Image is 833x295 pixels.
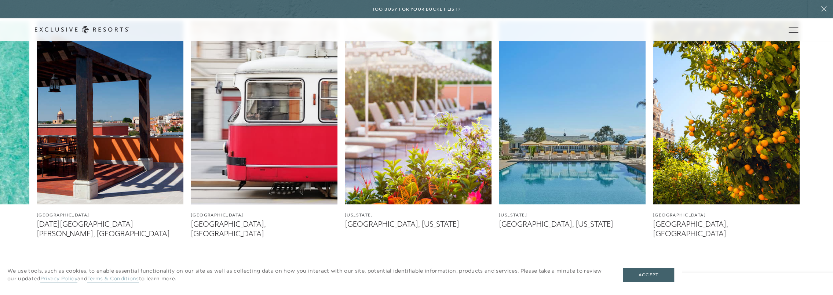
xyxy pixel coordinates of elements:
h6: Too busy for your bucket list? [372,6,461,13]
a: Privacy Policy [40,275,77,283]
figcaption: [GEOGRAPHIC_DATA], [US_STATE] [345,220,492,229]
figcaption: [GEOGRAPHIC_DATA], [US_STATE] [499,220,646,229]
figcaption: [GEOGRAPHIC_DATA] [37,212,183,219]
p: We use tools, such as cookies, to enable essential functionality on our site as well as collectin... [7,267,608,283]
figcaption: [GEOGRAPHIC_DATA], [GEOGRAPHIC_DATA] [191,220,337,238]
a: [GEOGRAPHIC_DATA][GEOGRAPHIC_DATA], [GEOGRAPHIC_DATA] [653,21,800,238]
a: Terms & Conditions [87,275,139,283]
a: [US_STATE][GEOGRAPHIC_DATA], [US_STATE] [499,21,646,229]
figcaption: [GEOGRAPHIC_DATA], [GEOGRAPHIC_DATA] [653,220,800,238]
figcaption: [US_STATE] [499,212,646,219]
button: Accept [623,268,674,282]
a: [GEOGRAPHIC_DATA][GEOGRAPHIC_DATA], [GEOGRAPHIC_DATA] [191,21,337,238]
a: [US_STATE][GEOGRAPHIC_DATA], [US_STATE] [345,21,492,229]
button: Open navigation [789,27,798,32]
figcaption: [US_STATE] [345,212,492,219]
figcaption: [GEOGRAPHIC_DATA] [191,212,337,219]
figcaption: [DATE][GEOGRAPHIC_DATA][PERSON_NAME], [GEOGRAPHIC_DATA] [37,220,183,238]
a: [GEOGRAPHIC_DATA][DATE][GEOGRAPHIC_DATA][PERSON_NAME], [GEOGRAPHIC_DATA] [37,21,183,238]
figcaption: [GEOGRAPHIC_DATA] [653,212,800,219]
